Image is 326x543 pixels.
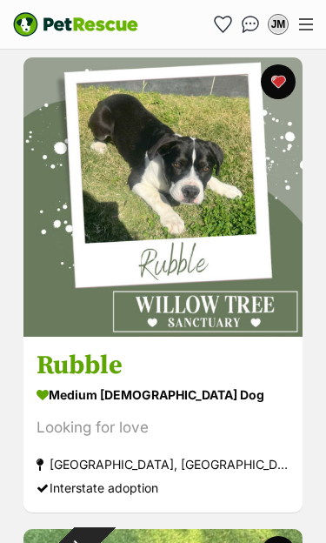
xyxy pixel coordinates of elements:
[13,12,138,37] img: logo-e224e6f780fb5917bec1dbf3a21bbac754714ae5b6737aabdf751b685950b380.svg
[37,382,289,407] div: medium [DEMOGRAPHIC_DATA] Dog
[13,12,138,37] a: PetRescue
[23,57,303,337] img: Rubble
[242,16,260,33] img: chat-41dd97257d64d25036548639549fe6c8038ab92f7586957e7f3b1b290dea8141.svg
[292,11,320,37] button: Menu
[269,16,287,33] div: JM
[23,336,303,513] a: Rubble medium [DEMOGRAPHIC_DATA] Dog Looking for love [GEOGRAPHIC_DATA], [GEOGRAPHIC_DATA] Inters...
[236,10,264,38] a: Conversations
[261,64,296,99] button: favourite
[37,416,289,439] div: Looking for love
[37,452,289,476] div: [GEOGRAPHIC_DATA], [GEOGRAPHIC_DATA]
[209,10,292,38] ul: Account quick links
[264,10,292,38] button: My account
[24,491,303,534] iframe: Advertisement
[37,349,289,382] h3: Rubble
[37,476,289,499] div: Interstate adoption
[209,10,236,38] a: Favourites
